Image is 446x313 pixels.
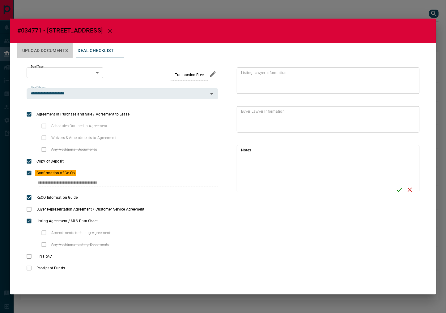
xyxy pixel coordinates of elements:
span: Confirmation of Co-Op [35,170,76,176]
button: Cancel [405,185,415,195]
span: Receipt of Funds [35,265,66,271]
span: Listing Agreement / MLS Data Sheet [35,218,99,224]
textarea: text field [241,109,413,130]
span: Any Additional Listing Documents [50,242,111,247]
button: Open [207,89,216,98]
span: #034771 - [STREET_ADDRESS] [17,27,103,34]
div: - [27,67,103,78]
span: Copy of Deposit [35,159,65,164]
button: edit [208,69,218,79]
span: Schedules Outlined in Agreement [50,123,109,129]
span: RECO Information Guide [35,195,79,200]
span: Buyer Representation Agreement / Customer Service Agreement [35,206,146,212]
label: Deal Type [31,65,44,69]
button: Deal Checklist [73,43,119,58]
input: checklist input [38,179,205,187]
span: Waivers & Amendments to Agreement [50,135,117,141]
label: Deal Status [31,85,45,89]
span: Agreement of Purchase and Sale / Agreement to Lease [35,111,131,117]
textarea: text field [241,70,413,91]
span: Amendments to Listing Agreement [50,230,112,236]
span: Any Additional Documents [50,147,99,152]
span: FINTRAC [35,254,53,259]
textarea: text field [241,148,392,190]
button: Save [394,185,405,195]
button: Upload Documents [17,43,73,58]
